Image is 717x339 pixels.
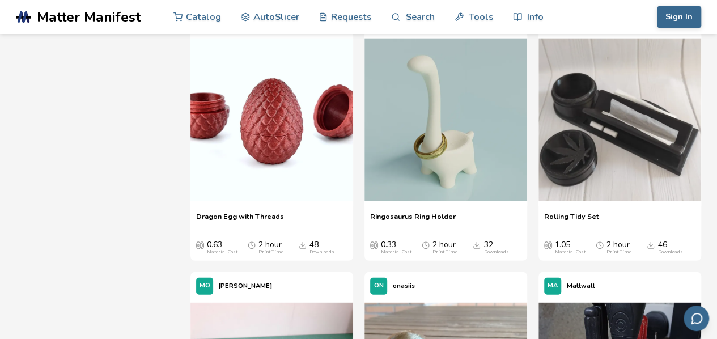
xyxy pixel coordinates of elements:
[370,240,378,249] span: Average Cost
[299,240,307,249] span: Downloads
[207,240,237,255] div: 0.63
[657,6,701,28] button: Sign In
[219,280,272,292] p: [PERSON_NAME]
[657,240,682,255] div: 46
[647,240,655,249] span: Downloads
[606,240,631,255] div: 2 hour
[258,249,283,255] div: Print Time
[684,306,709,331] button: Send feedback via email
[483,249,508,255] div: Downloads
[37,9,141,25] span: Matter Manifest
[248,240,256,249] span: Average Print Time
[473,240,481,249] span: Downloads
[548,282,558,290] span: MA
[370,212,456,229] a: Ringosaurus Ring Holder
[309,249,334,255] div: Downloads
[207,249,237,255] div: Material Cost
[381,249,411,255] div: Material Cost
[258,240,283,255] div: 2 hour
[309,240,334,255] div: 48
[555,249,586,255] div: Material Cost
[544,240,552,249] span: Average Cost
[422,240,430,249] span: Average Print Time
[374,282,384,290] span: ON
[596,240,604,249] span: Average Print Time
[200,282,210,290] span: MO
[483,240,508,255] div: 32
[432,240,457,255] div: 2 hour
[196,212,284,229] a: Dragon Egg with Threads
[381,240,411,255] div: 0.33
[606,249,631,255] div: Print Time
[393,280,415,292] p: onasiis
[544,212,599,229] a: Rolling Tidy Set
[555,240,586,255] div: 1.05
[432,249,457,255] div: Print Time
[196,240,204,249] span: Average Cost
[657,249,682,255] div: Downloads
[567,280,595,292] p: Mattwall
